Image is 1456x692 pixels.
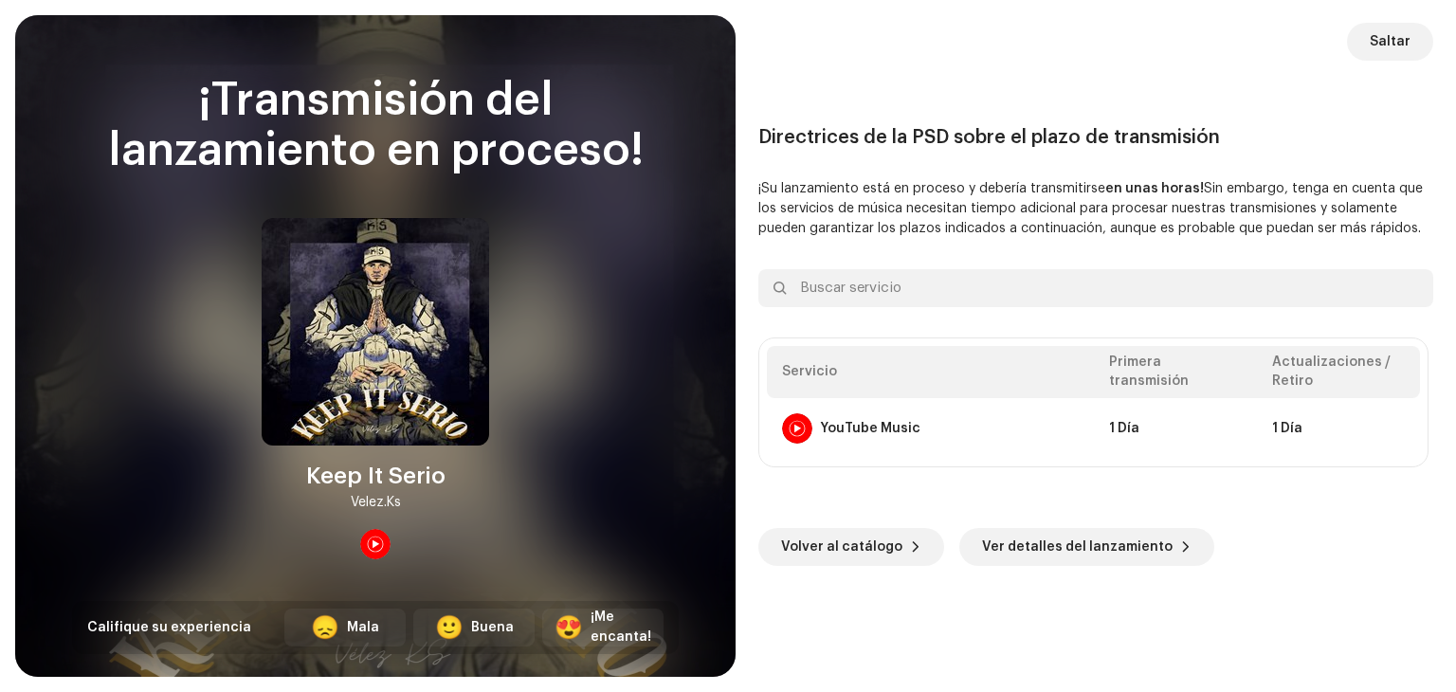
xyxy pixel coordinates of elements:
[591,608,651,647] div: ¡Me encanta!
[982,528,1173,566] span: Ver detalles del lanzamiento
[1105,182,1204,195] b: en unas horas!
[1094,346,1257,398] th: Primera transmisión
[758,528,944,566] button: Volver al catálogo
[781,528,902,566] span: Volver al catálogo
[1094,398,1257,459] td: 1 Día
[351,491,401,514] div: Velez.Ks
[1347,23,1433,61] button: Saltar
[758,179,1433,239] p: ¡Su lanzamiento está en proceso y debería transmitirse Sin embargo, tenga en cuenta que los servi...
[471,618,514,638] div: Buena
[72,76,679,176] div: ¡Transmisión del lanzamiento en proceso!
[1257,346,1420,398] th: Actualizaciones / Retiro
[1370,23,1410,61] span: Saltar
[311,616,339,639] div: 😞
[262,218,489,446] img: 731569b7-f9a5-49ce-927a-29f65510dbf5
[347,618,379,638] div: Mala
[87,621,251,634] span: Califique su experiencia
[767,346,1094,398] th: Servicio
[758,269,1433,307] input: Buscar servicio
[758,126,1433,149] div: Directrices de la PSD sobre el plazo de transmisión
[306,461,446,491] div: Keep It Serio
[435,616,464,639] div: 🙂
[1257,398,1420,459] td: 1 Día
[959,528,1214,566] button: Ver detalles del lanzamiento
[820,421,920,436] div: YouTube Music
[555,616,583,639] div: 😍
